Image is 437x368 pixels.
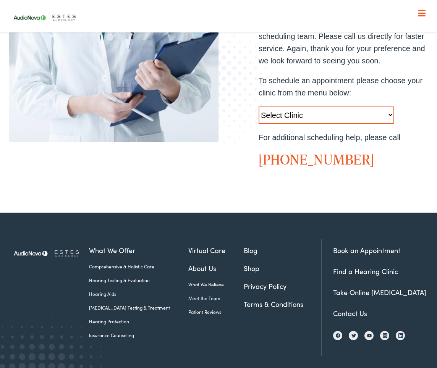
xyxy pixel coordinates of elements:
a: Blog [244,245,322,255]
img: Instagram [383,333,387,338]
a: About Us [188,263,244,273]
a: [PHONE_NUMBER] [259,150,374,169]
a: Shop [244,263,322,273]
p: For additional scheduling help, please call [259,131,428,144]
a: What We Offer [89,245,188,255]
a: Meet the Team [188,295,244,302]
p: To schedule an appointment please choose your clinic from the menu below: [259,74,428,99]
a: Hearing Protection [89,318,188,325]
img: Twitter [351,333,356,338]
img: Facebook icon, indicating the presence of the site or brand on the social media platform. [336,333,340,338]
a: Terms & Conditions [244,299,322,309]
img: Estes Audiology [9,239,89,268]
img: YouTube [367,334,372,338]
a: Contact Us [333,308,367,318]
a: Virtual Care [188,245,244,255]
a: Insurance Counseling [89,332,188,339]
a: Patient Reviews [188,308,244,315]
a: Take Online [MEDICAL_DATA] [333,287,426,297]
a: Hearing Aids [89,291,188,297]
a: Hearing Testing & Evaluation [89,277,188,284]
a: Comprehensive & Holistic Care [89,263,188,270]
a: [MEDICAL_DATA] Testing & Treatment [89,304,188,311]
a: What We Believe [188,281,244,288]
img: LinkedIn [398,333,403,338]
a: Book an Appointment [333,245,400,255]
a: Find a Hearing Clinic [333,266,398,276]
a: Privacy Policy [244,281,322,291]
a: What We Offer [15,31,428,54]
